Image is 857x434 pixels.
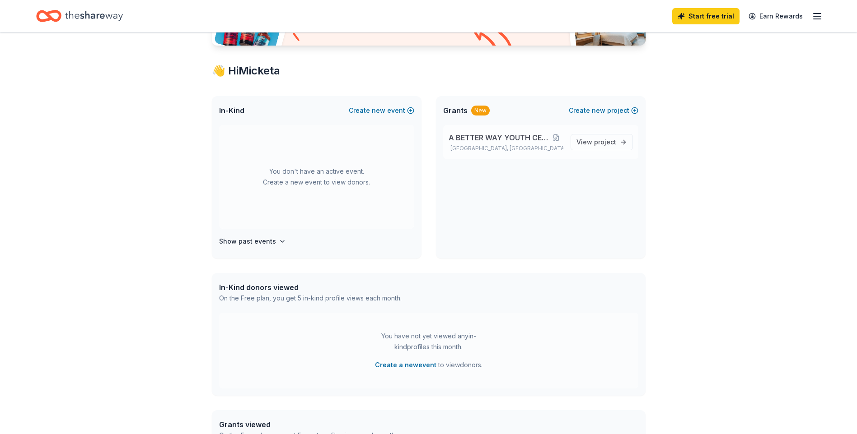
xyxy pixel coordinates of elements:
[375,360,482,370] span: to view donors .
[219,419,397,430] div: Grants viewed
[219,236,276,247] h4: Show past events
[349,105,414,116] button: Createnewevent
[219,125,414,229] div: You don't have an active event. Create a new event to view donors.
[471,106,490,115] div: New
[449,132,549,143] span: A BETTER WAY YOUTH CENTER INC.
[375,360,436,370] button: Create a newevent
[571,134,633,150] a: View project
[449,145,563,152] p: [GEOGRAPHIC_DATA], [GEOGRAPHIC_DATA]
[219,236,286,247] button: Show past events
[372,105,385,116] span: new
[469,18,514,52] img: Curvy arrow
[443,105,468,116] span: Grants
[36,5,123,27] a: Home
[743,8,808,24] a: Earn Rewards
[576,137,616,148] span: View
[672,8,740,24] a: Start free trial
[569,105,638,116] button: Createnewproject
[372,331,485,352] div: You have not yet viewed any in-kind profiles this month.
[219,282,402,293] div: In-Kind donors viewed
[594,138,616,146] span: project
[212,64,646,78] div: 👋 Hi Micketa
[592,105,605,116] span: new
[219,105,244,116] span: In-Kind
[219,293,402,304] div: On the Free plan, you get 5 in-kind profile views each month.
